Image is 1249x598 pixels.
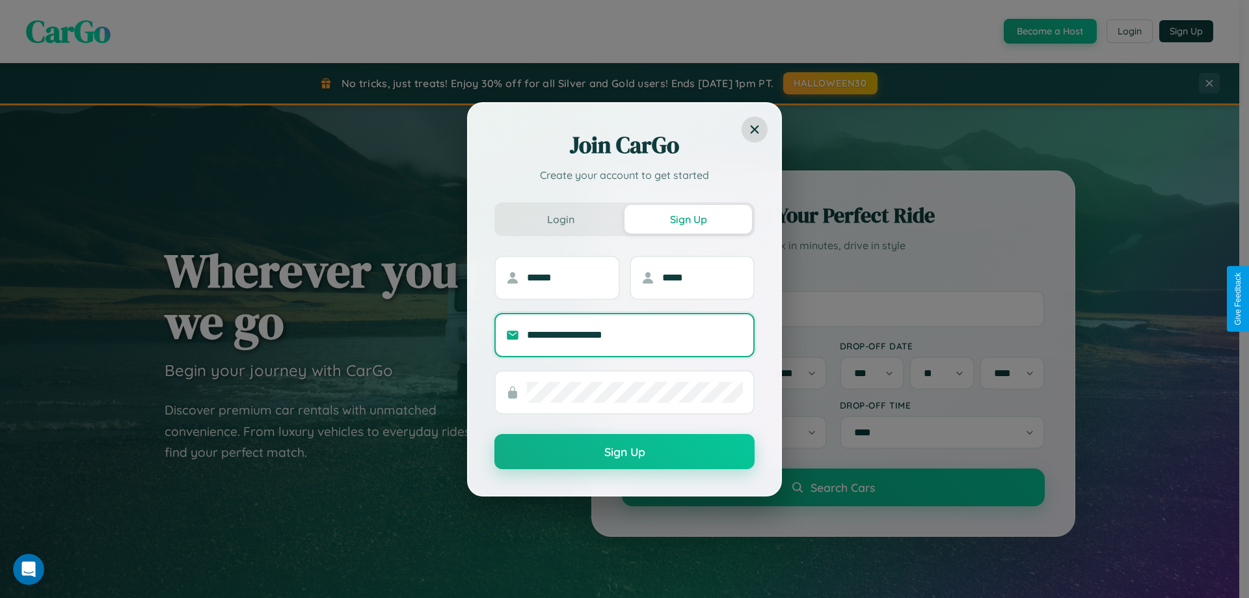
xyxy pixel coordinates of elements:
iframe: Intercom live chat [13,554,44,585]
h2: Join CarGo [494,129,755,161]
p: Create your account to get started [494,167,755,183]
div: Give Feedback [1233,273,1242,325]
button: Sign Up [624,205,752,234]
button: Sign Up [494,434,755,469]
button: Login [497,205,624,234]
